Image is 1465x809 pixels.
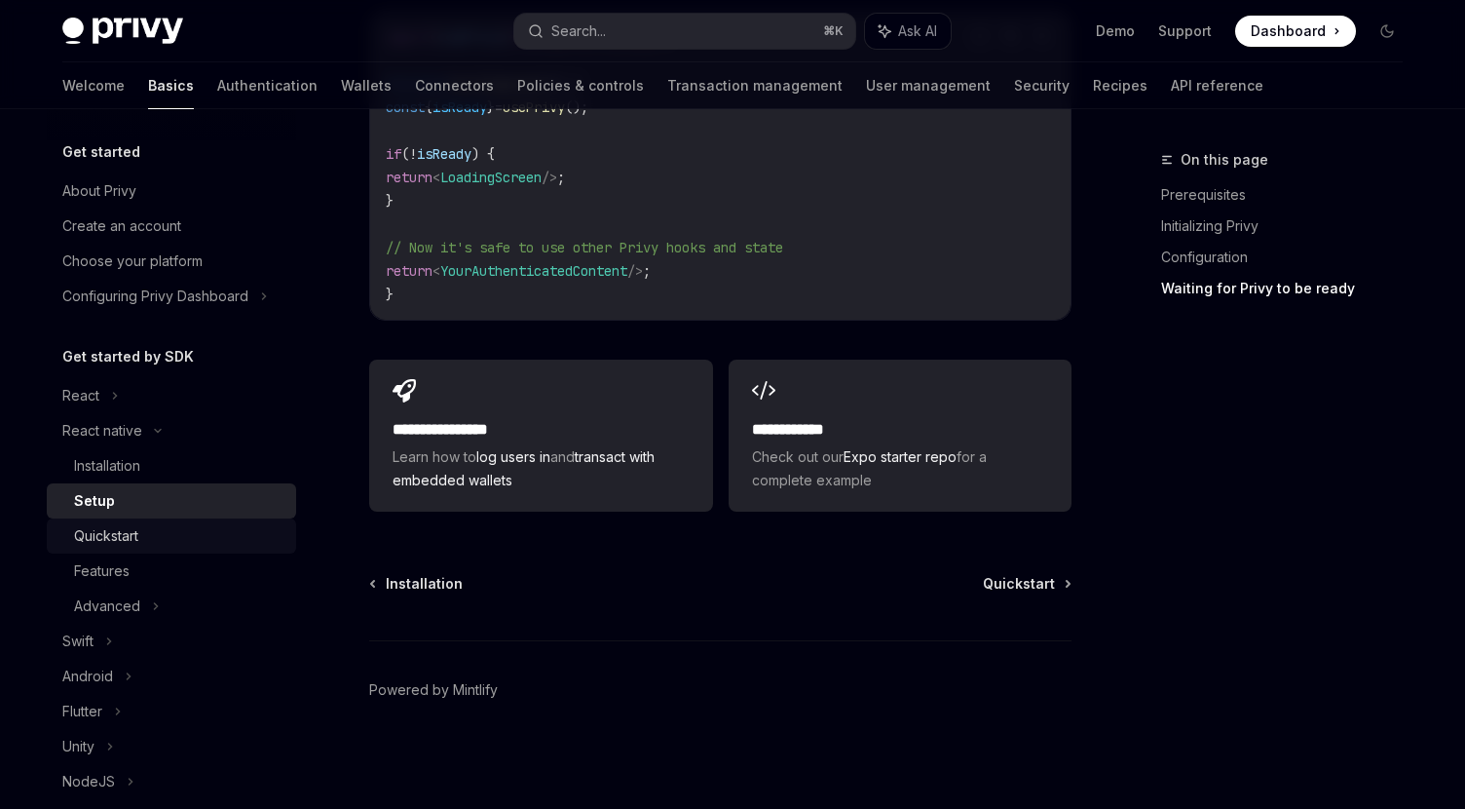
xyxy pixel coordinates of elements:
span: YourAuthenticatedContent [440,262,627,280]
span: ! [409,145,417,163]
a: log users in [476,448,550,465]
span: < [432,262,440,280]
a: Security [1014,62,1070,109]
h5: Get started [62,140,140,164]
button: Search...⌘K [514,14,855,49]
a: Features [47,554,296,589]
a: Basics [148,62,194,109]
span: LoadingScreen [440,169,542,186]
div: React [62,384,99,407]
img: dark logo [62,18,183,45]
span: Quickstart [983,574,1055,594]
span: Dashboard [1251,21,1326,41]
a: User management [866,62,991,109]
span: isReady [417,145,471,163]
a: Choose your platform [47,244,296,279]
div: Quickstart [74,524,138,548]
span: Check out our for a complete example [752,445,1048,492]
div: Android [62,665,113,688]
div: About Privy [62,179,136,203]
a: Configuration [1161,242,1418,273]
a: Initializing Privy [1161,211,1418,242]
div: Setup [74,489,115,513]
div: Features [74,559,130,583]
span: // Now it's safe to use other Privy hooks and state [386,239,783,256]
a: Recipes [1093,62,1147,109]
div: Swift [62,630,94,653]
a: Setup [47,483,296,519]
a: Prerequisites [1161,179,1418,211]
a: **** **** **Check out ourExpo starter repofor a complete example [729,360,1071,512]
a: Expo starter repo [844,448,957,465]
a: Demo [1096,21,1135,41]
span: Learn how to and [393,445,689,492]
a: Wallets [341,62,392,109]
div: NodeJS [62,770,115,793]
span: if [386,145,401,163]
h5: Get started by SDK [62,345,194,368]
a: Create an account [47,209,296,244]
div: Search... [551,19,606,43]
span: } [386,286,394,303]
div: Installation [74,454,140,478]
a: Transaction management [667,62,843,109]
span: /> [542,169,557,186]
a: Authentication [217,62,318,109]
button: Ask AI [865,14,951,49]
a: Waiting for Privy to be ready [1161,273,1418,304]
span: On this page [1181,148,1268,172]
div: React native [62,419,142,443]
a: API reference [1171,62,1263,109]
span: ⌘ K [823,23,844,39]
div: Choose your platform [62,250,203,273]
a: Welcome [62,62,125,109]
a: About Privy [47,173,296,209]
span: ; [643,262,651,280]
span: return [386,169,432,186]
div: Advanced [74,595,140,618]
a: **** **** **** *Learn how tolog users inandtransact with embedded wallets [369,360,712,512]
span: Ask AI [898,21,937,41]
a: Quickstart [47,519,296,554]
div: Flutter [62,700,102,723]
a: Dashboard [1235,16,1356,47]
div: Configuring Privy Dashboard [62,285,248,308]
span: } [386,192,394,210]
span: /> [627,262,643,280]
a: Quickstart [983,574,1070,594]
button: Toggle dark mode [1371,16,1403,47]
span: return [386,262,432,280]
a: Connectors [415,62,494,109]
span: ( [401,145,409,163]
a: Installation [47,448,296,483]
a: Policies & controls [517,62,644,109]
span: ) { [471,145,495,163]
span: ; [557,169,565,186]
a: Support [1158,21,1212,41]
div: Unity [62,735,94,758]
a: Powered by Mintlify [369,680,498,700]
a: Installation [371,574,463,594]
div: Create an account [62,214,181,238]
span: Installation [386,574,463,594]
span: < [432,169,440,186]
